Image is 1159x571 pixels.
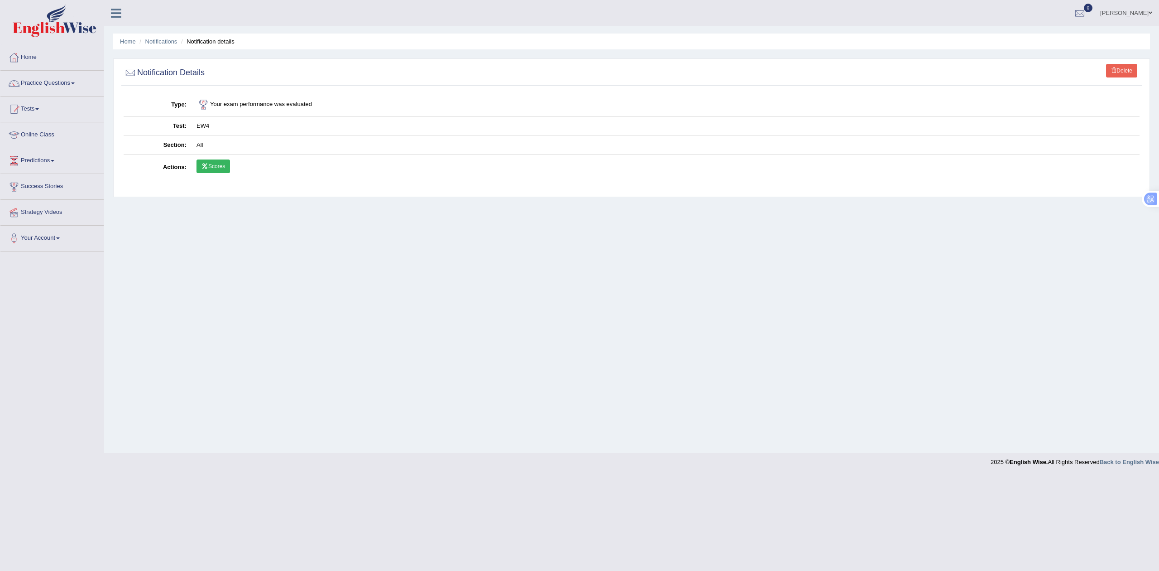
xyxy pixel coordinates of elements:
a: Predictions [0,148,104,171]
td: Your exam performance was evaluated [192,93,1140,117]
strong: English Wise. [1010,459,1048,465]
th: Actions [124,155,192,181]
a: Strategy Videos [0,200,104,223]
span: 0 [1084,4,1093,12]
a: Delete [1106,64,1137,77]
a: Home [120,38,136,45]
td: EW4 [192,117,1140,136]
a: Notifications [145,38,177,45]
a: Back to English Wise [1100,459,1159,465]
th: Type [124,93,192,117]
td: All [192,135,1140,155]
th: Test [124,117,192,136]
th: Section [124,135,192,155]
a: Online Class [0,122,104,145]
h2: Notification Details [124,66,205,80]
a: Home [0,45,104,68]
div: 2025 © All Rights Reserved [991,453,1159,466]
li: Notification details [179,37,235,46]
a: Scores [196,160,230,173]
a: Your Account [0,226,104,248]
a: Practice Questions [0,71,104,93]
a: Tests [0,97,104,119]
a: Success Stories [0,174,104,197]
